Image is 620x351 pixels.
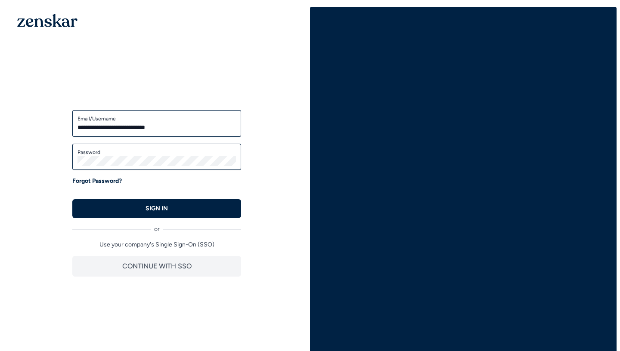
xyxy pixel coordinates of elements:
img: 1OGAJ2xQqyY4LXKgY66KYq0eOWRCkrZdAb3gUhuVAqdWPZE9SRJmCz+oDMSn4zDLXe31Ii730ItAGKgCKgCCgCikA4Av8PJUP... [17,14,77,27]
label: Password [77,149,236,156]
button: CONTINUE WITH SSO [72,256,241,277]
p: Use your company's Single Sign-On (SSO) [72,240,241,249]
a: Forgot Password? [72,177,122,185]
p: SIGN IN [146,204,168,213]
div: or [72,218,241,234]
button: SIGN IN [72,199,241,218]
label: Email/Username [77,115,236,122]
